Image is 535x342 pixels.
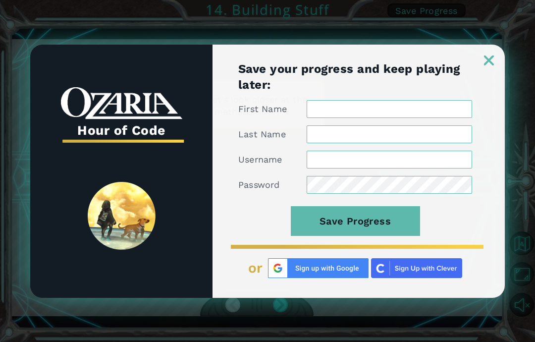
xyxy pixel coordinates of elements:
[88,182,156,250] img: SpiritLandReveal.png
[371,258,462,278] img: clever_sso_button@2x.png
[238,179,280,191] label: Password
[238,128,286,140] label: Last Name
[268,258,369,278] img: Google%20Sign%20Up.png
[238,61,472,93] h1: Save your progress and keep playing later:
[248,260,263,276] span: or
[238,154,282,166] label: Username
[61,87,182,119] img: whiteOzariaWordmark.png
[238,103,287,115] label: First Name
[484,56,494,65] img: ExitButton_Dusk.png
[61,119,182,141] h3: Hour of Code
[291,206,420,236] button: Save Progress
